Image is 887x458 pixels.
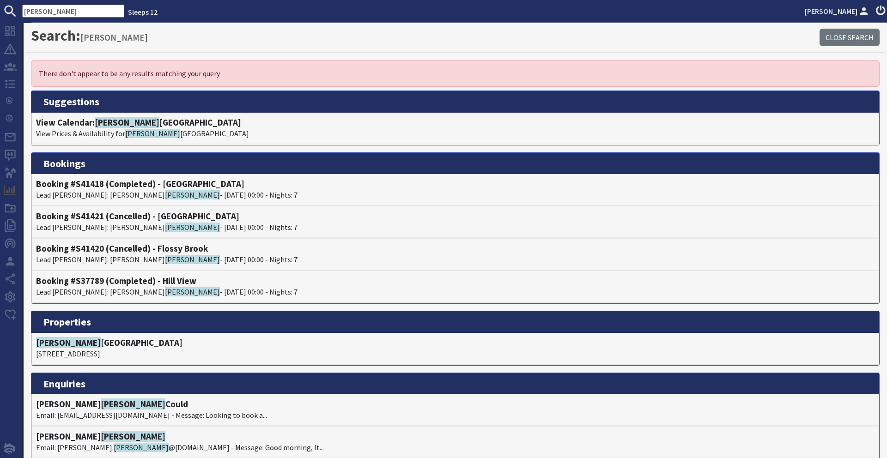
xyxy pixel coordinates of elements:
h3: suggestions [31,91,879,112]
h4: View Calendar: [GEOGRAPHIC_DATA] [36,117,875,128]
h4: [GEOGRAPHIC_DATA] [36,337,875,348]
span: [PERSON_NAME] [165,190,220,199]
a: [PERSON_NAME] [805,6,870,17]
a: Booking #S41420 (Cancelled) - Flossy BrookLead [PERSON_NAME]: [PERSON_NAME][PERSON_NAME]- [DATE] ... [36,243,875,265]
h3: bookings [31,153,879,174]
p: Lead [PERSON_NAME]: [PERSON_NAME] - [DATE] 00:00 - Nights: 7 [36,189,875,200]
h3: enquiries [31,373,879,394]
h4: Booking #S41418 (Completed) - [GEOGRAPHIC_DATA] [36,179,875,189]
p: View Prices & Availability for [GEOGRAPHIC_DATA] [36,128,875,139]
h4: Booking #S37789 (Completed) - Hill View [36,276,875,286]
span: [PERSON_NAME] [165,255,220,264]
a: [PERSON_NAME][PERSON_NAME]CouldEmail: [EMAIL_ADDRESS][DOMAIN_NAME] - Message: Looking to book a... [36,399,875,421]
span: [PERSON_NAME] [114,443,169,452]
p: Lead [PERSON_NAME]: [PERSON_NAME] - [DATE] 00:00 - Nights: 7 [36,254,875,265]
a: [PERSON_NAME][GEOGRAPHIC_DATA][STREET_ADDRESS] [36,337,875,359]
small: [PERSON_NAME] [80,32,148,43]
h4: Booking #S41421 (Cancelled) - [GEOGRAPHIC_DATA] [36,211,875,222]
h4: [PERSON_NAME] [36,431,875,442]
a: Close Search [820,29,880,46]
a: [PERSON_NAME][PERSON_NAME]Email: [PERSON_NAME].[PERSON_NAME]@[DOMAIN_NAME] - Message: Good mornin... [36,431,875,453]
p: Email: [EMAIL_ADDRESS][DOMAIN_NAME] - Message: Looking to book a... [36,410,875,421]
a: Sleeps 12 [128,7,158,17]
a: Booking #S37789 (Completed) - Hill ViewLead [PERSON_NAME]: [PERSON_NAME][PERSON_NAME]- [DATE] 00:... [36,276,875,297]
input: SEARCH [22,5,124,18]
a: Booking #S41421 (Cancelled) - [GEOGRAPHIC_DATA]Lead [PERSON_NAME]: [PERSON_NAME][PERSON_NAME]- [D... [36,211,875,233]
h3: properties [31,311,879,332]
a: View Calendar:[PERSON_NAME][GEOGRAPHIC_DATA]View Prices & Availability for[PERSON_NAME][GEOGRAPHI... [36,117,875,139]
div: There don't appear to be any results matching your query [31,60,880,87]
span: [PERSON_NAME] [95,117,159,128]
span: [PERSON_NAME] [165,287,220,296]
img: staytech_i_w-64f4e8e9ee0a9c174fd5317b4b171b261742d2d393467e5bdba4413f4f884c10.svg [4,443,15,454]
span: [PERSON_NAME] [165,223,220,232]
a: Booking #S41418 (Completed) - [GEOGRAPHIC_DATA]Lead [PERSON_NAME]: [PERSON_NAME][PERSON_NAME]- [D... [36,179,875,200]
p: Lead [PERSON_NAME]: [PERSON_NAME] - [DATE] 00:00 - Nights: 7 [36,222,875,233]
p: Lead [PERSON_NAME]: [PERSON_NAME] - [DATE] 00:00 - Nights: 7 [36,286,875,297]
h1: Search: [31,27,820,44]
span: [PERSON_NAME] [101,398,165,410]
h4: [PERSON_NAME] Could [36,399,875,410]
span: [PERSON_NAME] [125,129,180,138]
p: [STREET_ADDRESS] [36,348,875,359]
p: Email: [PERSON_NAME]. @[DOMAIN_NAME] - Message: Good morning, It... [36,442,875,453]
span: [PERSON_NAME] [101,431,165,442]
h4: Booking #S41420 (Cancelled) - Flossy Brook [36,243,875,254]
span: [PERSON_NAME] [36,337,101,348]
